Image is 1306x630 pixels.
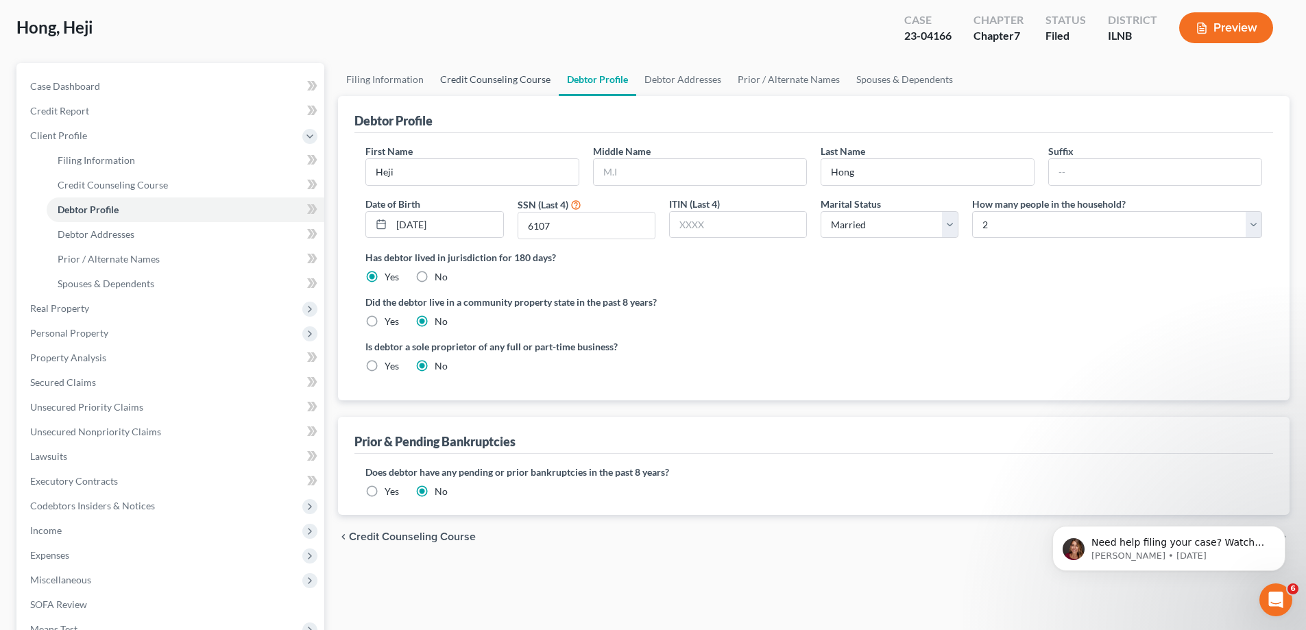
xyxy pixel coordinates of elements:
[435,315,448,328] label: No
[30,426,161,437] span: Unsecured Nonpriority Claims
[47,247,324,271] a: Prior / Alternate Names
[19,395,324,420] a: Unsecured Priority Claims
[365,339,807,354] label: Is debtor a sole proprietor of any full or part-time business?
[972,197,1126,211] label: How many people in the household?
[518,197,568,212] label: SSN (Last 4)
[19,99,324,123] a: Credit Report
[821,144,865,158] label: Last Name
[58,204,119,215] span: Debtor Profile
[338,531,476,542] button: chevron_left Credit Counseling Course
[1108,12,1157,28] div: District
[1045,12,1086,28] div: Status
[729,63,848,96] a: Prior / Alternate Names
[365,144,413,158] label: First Name
[385,485,399,498] label: Yes
[30,327,108,339] span: Personal Property
[974,28,1024,44] div: Chapter
[366,159,579,185] input: --
[821,197,881,211] label: Marital Status
[47,148,324,173] a: Filing Information
[365,295,1262,309] label: Did the debtor live in a community property state in the past 8 years?
[365,250,1262,265] label: Has debtor lived in jurisdiction for 180 days?
[19,420,324,444] a: Unsecured Nonpriority Claims
[385,359,399,373] label: Yes
[19,370,324,395] a: Secured Claims
[30,401,143,413] span: Unsecured Priority Claims
[559,63,636,96] a: Debtor Profile
[848,63,961,96] a: Spouses & Dependents
[432,63,559,96] a: Credit Counseling Course
[349,531,476,542] span: Credit Counseling Course
[1045,28,1086,44] div: Filed
[19,444,324,469] a: Lawsuits
[47,197,324,222] a: Debtor Profile
[30,80,100,92] span: Case Dashboard
[1014,29,1020,42] span: 7
[30,130,87,141] span: Client Profile
[30,302,89,314] span: Real Property
[594,159,806,185] input: M.I
[47,271,324,296] a: Spouses & Dependents
[338,531,349,542] i: chevron_left
[16,17,93,37] span: Hong, Heji
[354,433,516,450] div: Prior & Pending Bankruptcies
[30,475,118,487] span: Executory Contracts
[19,346,324,370] a: Property Analysis
[1032,497,1306,593] iframe: Intercom notifications message
[58,228,134,240] span: Debtor Addresses
[670,212,806,238] input: XXXX
[1048,144,1074,158] label: Suffix
[354,112,433,129] div: Debtor Profile
[391,212,503,238] input: MM/DD/YYYY
[636,63,729,96] a: Debtor Addresses
[365,465,1262,479] label: Does debtor have any pending or prior bankruptcies in the past 8 years?
[385,270,399,284] label: Yes
[1179,12,1273,43] button: Preview
[58,253,160,265] span: Prior / Alternate Names
[58,154,135,166] span: Filing Information
[904,28,952,44] div: 23-04166
[30,598,87,610] span: SOFA Review
[518,213,655,239] input: XXXX
[19,592,324,617] a: SOFA Review
[30,524,62,536] span: Income
[435,485,448,498] label: No
[19,74,324,99] a: Case Dashboard
[1108,28,1157,44] div: ILNB
[30,105,89,117] span: Credit Report
[19,469,324,494] a: Executory Contracts
[385,315,399,328] label: Yes
[593,144,651,158] label: Middle Name
[30,376,96,388] span: Secured Claims
[30,450,67,462] span: Lawsuits
[904,12,952,28] div: Case
[30,500,155,511] span: Codebtors Insiders & Notices
[58,179,168,191] span: Credit Counseling Course
[30,549,69,561] span: Expenses
[30,574,91,585] span: Miscellaneous
[58,278,154,289] span: Spouses & Dependents
[974,12,1024,28] div: Chapter
[338,63,432,96] a: Filing Information
[47,222,324,247] a: Debtor Addresses
[821,159,1034,185] input: --
[435,359,448,373] label: No
[1259,583,1292,616] iframe: Intercom live chat
[435,270,448,284] label: No
[365,197,420,211] label: Date of Birth
[47,173,324,197] a: Credit Counseling Course
[1287,583,1298,594] span: 6
[30,352,106,363] span: Property Analysis
[1049,159,1261,185] input: --
[669,197,720,211] label: ITIN (Last 4)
